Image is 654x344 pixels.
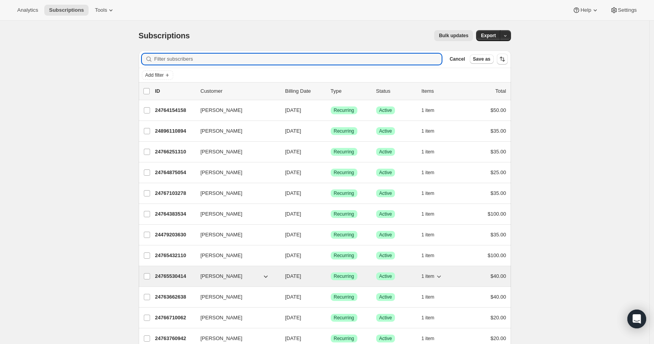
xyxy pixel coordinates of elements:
[334,169,354,176] span: Recurring
[334,211,354,217] span: Recurring
[422,149,435,155] span: 1 item
[201,87,279,95] p: Customer
[196,270,274,283] button: [PERSON_NAME]
[155,272,194,280] p: 24765530414
[422,250,443,261] button: 1 item
[379,335,392,342] span: Active
[334,294,354,300] span: Recurring
[379,107,392,113] span: Active
[145,72,164,78] span: Add filter
[155,87,506,95] div: IDCustomerBilling DateTypeStatusItemsTotal
[422,126,443,137] button: 1 item
[196,146,274,158] button: [PERSON_NAME]
[196,208,274,220] button: [PERSON_NAME]
[379,149,392,155] span: Active
[580,7,591,13] span: Help
[196,166,274,179] button: [PERSON_NAME]
[497,54,508,65] button: Sort the results
[422,190,435,196] span: 1 item
[379,232,392,238] span: Active
[422,273,435,279] span: 1 item
[155,188,506,199] div: 24767103278[PERSON_NAME][DATE]SuccessRecurringSuccessActive1 item$35.00
[422,294,435,300] span: 1 item
[201,189,243,197] span: [PERSON_NAME]
[201,293,243,301] span: [PERSON_NAME]
[285,232,301,238] span: [DATE]
[379,273,392,279] span: Active
[470,54,494,64] button: Save as
[491,190,506,196] span: $35.00
[285,87,324,95] p: Billing Date
[285,294,301,300] span: [DATE]
[142,70,173,80] button: Add filter
[422,146,443,157] button: 1 item
[155,314,194,322] p: 24766710062
[155,271,506,282] div: 24765530414[PERSON_NAME][DATE]SuccessRecurringSuccessActive1 item$40.00
[422,167,443,178] button: 1 item
[285,335,301,341] span: [DATE]
[155,293,194,301] p: 24763662638
[379,252,392,259] span: Active
[422,107,435,113] span: 1 item
[618,7,637,13] span: Settings
[422,188,443,199] button: 1 item
[155,335,194,342] p: 24763760942
[17,7,38,13] span: Analytics
[491,128,506,134] span: $35.00
[201,106,243,114] span: [PERSON_NAME]
[196,249,274,262] button: [PERSON_NAME]
[196,187,274,200] button: [PERSON_NAME]
[422,209,443,220] button: 1 item
[491,273,506,279] span: $40.00
[155,209,506,220] div: 24764383534[PERSON_NAME][DATE]SuccessRecurringSuccessActive1 item$100.00
[155,106,194,114] p: 24764154158
[491,294,506,300] span: $40.00
[331,87,370,95] div: Type
[491,232,506,238] span: $35.00
[422,211,435,217] span: 1 item
[334,273,354,279] span: Recurring
[379,211,392,217] span: Active
[491,335,506,341] span: $20.00
[379,190,392,196] span: Active
[201,127,243,135] span: [PERSON_NAME]
[201,169,243,177] span: [PERSON_NAME]
[422,232,435,238] span: 1 item
[491,107,506,113] span: $50.00
[446,54,468,64] button: Cancel
[155,210,194,218] p: 24764383534
[473,56,491,62] span: Save as
[422,315,435,321] span: 1 item
[605,5,641,16] button: Settings
[201,231,243,239] span: [PERSON_NAME]
[155,127,194,135] p: 24896110894
[155,87,194,95] p: ID
[201,314,243,322] span: [PERSON_NAME]
[285,169,301,175] span: [DATE]
[155,292,506,303] div: 24763662638[PERSON_NAME][DATE]SuccessRecurringSuccessActive1 item$40.00
[422,87,461,95] div: Items
[90,5,120,16] button: Tools
[155,105,506,116] div: 24764154158[PERSON_NAME][DATE]SuccessRecurringSuccessActive1 item$50.00
[285,273,301,279] span: [DATE]
[155,250,506,261] div: 24765432110[PERSON_NAME][DATE]SuccessRecurringSuccessActive1 item$100.00
[422,333,443,344] button: 1 item
[334,232,354,238] span: Recurring
[422,128,435,134] span: 1 item
[491,149,506,155] span: $35.00
[201,272,243,280] span: [PERSON_NAME]
[488,211,506,217] span: $100.00
[334,107,354,113] span: Recurring
[422,229,443,240] button: 1 item
[285,107,301,113] span: [DATE]
[495,87,506,95] p: Total
[155,146,506,157] div: 24766251310[PERSON_NAME][DATE]SuccessRecurringSuccessActive1 item$35.00
[49,7,84,13] span: Subscriptions
[422,292,443,303] button: 1 item
[379,128,392,134] span: Active
[155,231,194,239] p: 24479203630
[334,252,354,259] span: Recurring
[201,335,243,342] span: [PERSON_NAME]
[139,31,190,40] span: Subscriptions
[422,105,443,116] button: 1 item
